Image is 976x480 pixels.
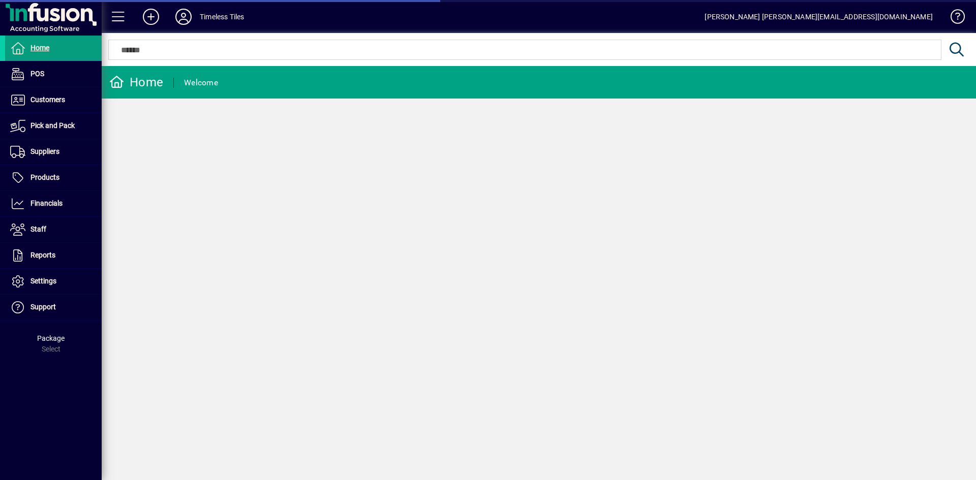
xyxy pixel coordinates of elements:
[5,243,102,268] a: Reports
[943,2,963,35] a: Knowledge Base
[5,191,102,216] a: Financials
[200,9,244,25] div: Timeless Tiles
[30,225,46,233] span: Staff
[30,147,59,155] span: Suppliers
[30,121,75,130] span: Pick and Pack
[30,44,49,52] span: Home
[135,8,167,26] button: Add
[5,217,102,242] a: Staff
[30,251,55,259] span: Reports
[30,70,44,78] span: POS
[705,9,933,25] div: [PERSON_NAME] [PERSON_NAME][EMAIL_ADDRESS][DOMAIN_NAME]
[5,165,102,190] a: Products
[30,303,56,311] span: Support
[167,8,200,26] button: Profile
[5,87,102,113] a: Customers
[5,61,102,87] a: POS
[184,75,218,91] div: Welcome
[5,269,102,294] a: Settings
[5,139,102,165] a: Suppliers
[5,113,102,139] a: Pick and Pack
[30,173,59,181] span: Products
[37,334,65,342] span: Package
[30,277,56,285] span: Settings
[30,95,65,104] span: Customers
[5,295,102,320] a: Support
[109,74,163,90] div: Home
[30,199,63,207] span: Financials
